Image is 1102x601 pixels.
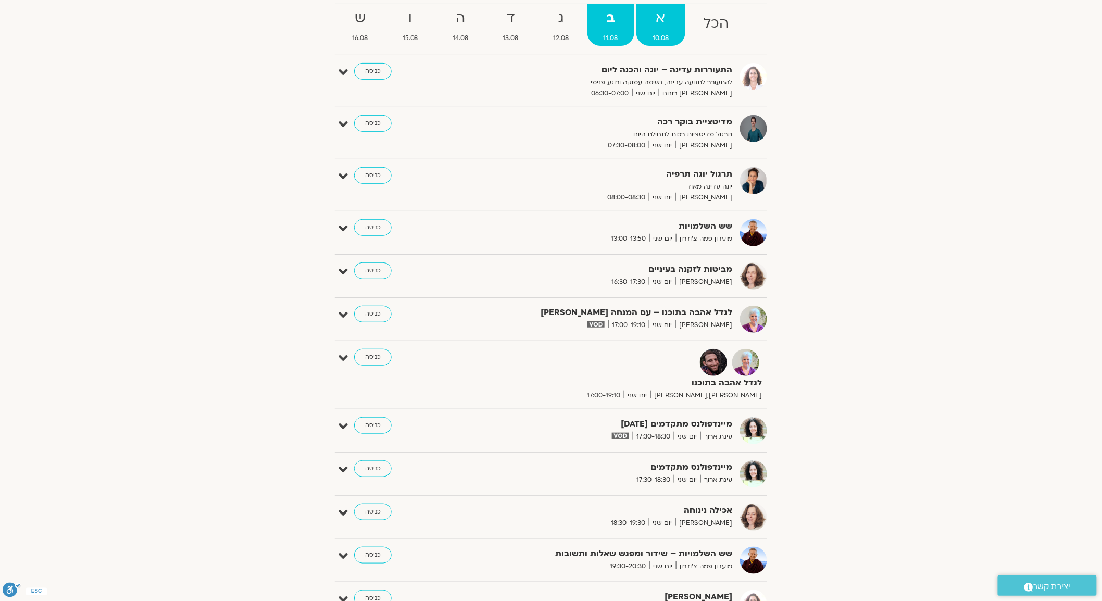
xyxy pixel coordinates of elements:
strong: לגדל אהבה בתוכנו [507,376,762,390]
strong: מדיטציית בוקר רכה [477,115,732,129]
a: כניסה [354,417,392,434]
span: [PERSON_NAME] [675,192,732,203]
span: יצירת קשר [1033,580,1071,594]
p: תרגול מדיטציות רכות לתחילת היום [477,129,732,140]
strong: אכילה נינוחה [477,504,732,518]
a: כניסה [354,219,392,236]
strong: התעוררות עדינה – יוגה והכנה ליום [477,63,732,77]
span: [PERSON_NAME] [675,320,732,331]
strong: ד [487,7,535,30]
span: יום שני [649,518,675,529]
span: יום שני [649,277,675,287]
a: ש16.08 [336,4,384,46]
strong: ו [386,7,435,30]
a: כניסה [354,115,392,132]
span: יום שני [649,233,676,244]
span: 17:30-18:30 [633,474,674,485]
span: 10.08 [636,33,685,44]
p: יוגה עדינה מאוד [477,181,732,192]
strong: מביטות לזקנה בעיניים [477,262,732,277]
a: כניסה [354,504,392,520]
strong: שש השלמויות – שידור ומפגש שאלות ותשובות [477,547,732,561]
strong: א [636,7,685,30]
span: 17:30-18:30 [633,431,674,442]
span: 07:30-08:00 [604,140,649,151]
span: 13.08 [487,33,535,44]
span: [PERSON_NAME],[PERSON_NAME] [650,390,762,401]
span: יום שני [649,192,675,203]
span: 06:30-07:00 [587,88,632,99]
span: [PERSON_NAME] [675,277,732,287]
span: 18:30-19:30 [607,518,649,529]
a: כניסה [354,349,392,366]
span: 16.08 [336,33,384,44]
strong: שש השלמויות [477,219,732,233]
span: [PERSON_NAME] [675,140,732,151]
a: כניסה [354,167,392,184]
a: ב11.08 [587,4,635,46]
span: יום שני [632,88,659,99]
strong: ג [537,7,585,30]
span: 08:00-08:30 [604,192,649,203]
p: להתעורר לתנועה עדינה, נשימה עמוקה ורוגע פנימי [477,77,732,88]
span: [PERSON_NAME] [675,518,732,529]
a: כניסה [354,547,392,564]
span: 12.08 [537,33,585,44]
strong: מיינדפולנס מתקדמים [477,460,732,474]
a: ו15.08 [386,4,435,46]
a: יצירת קשר [998,575,1097,596]
span: 15.08 [386,33,435,44]
span: [PERSON_NAME] רוחם [659,88,732,99]
span: 17:00-19:10 [608,320,649,331]
a: הכל [687,4,746,46]
span: יום שני [649,320,675,331]
strong: ה [436,7,485,30]
span: 19:30-20:30 [606,561,649,572]
strong: לגדל אהבה בתוכנו – עם המנחה [PERSON_NAME] [477,306,732,320]
a: כניסה [354,262,392,279]
span: עינת ארוך [700,431,732,442]
a: כניסה [354,460,392,477]
span: 13:00-13:50 [607,233,649,244]
span: יום שני [649,140,675,151]
strong: ש [336,7,384,30]
a: כניסה [354,63,392,80]
a: ג12.08 [537,4,585,46]
img: vodicon [587,321,605,328]
span: יום שני [674,474,700,485]
span: מועדון פמה צ'ודרון [676,233,732,244]
img: vodicon [612,433,629,439]
a: א10.08 [636,4,685,46]
strong: מיינדפולנס מתקדמים [DATE] [477,417,732,431]
span: 14.08 [436,33,485,44]
span: 11.08 [587,33,635,44]
span: עינת ארוך [700,474,732,485]
span: 17:00-19:10 [583,390,624,401]
a: כניסה [354,306,392,322]
span: 16:30-17:30 [608,277,649,287]
a: ה14.08 [436,4,485,46]
span: יום שני [674,431,700,442]
strong: הכל [687,12,746,35]
span: מועדון פמה צ'ודרון [676,561,732,572]
span: יום שני [624,390,650,401]
a: ד13.08 [487,4,535,46]
strong: תרגול יוגה תרפיה [477,167,732,181]
strong: ב [587,7,635,30]
span: יום שני [649,561,676,572]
